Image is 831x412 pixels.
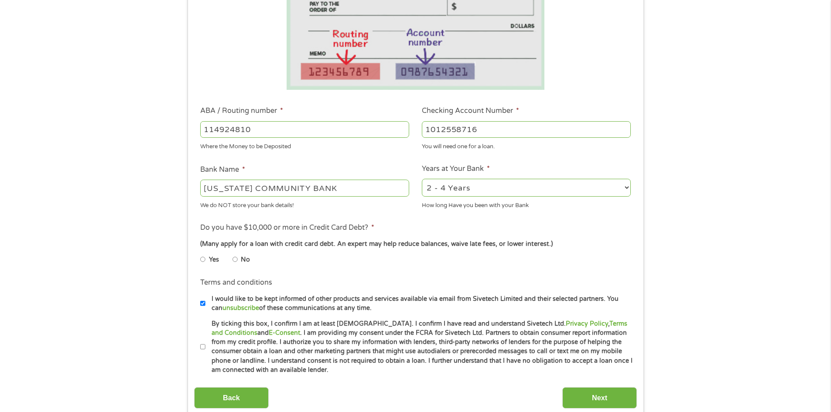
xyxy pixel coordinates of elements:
[212,320,627,337] a: Terms and Conditions
[200,198,409,210] div: We do NOT store your bank details!
[562,387,637,409] input: Next
[200,106,283,116] label: ABA / Routing number
[422,140,631,151] div: You will need one for a loan.
[205,319,633,375] label: By ticking this box, I confirm I am at least [DEMOGRAPHIC_DATA]. I confirm I have read and unders...
[200,165,245,174] label: Bank Name
[422,198,631,210] div: How long Have you been with your Bank
[422,164,490,174] label: Years at Your Bank
[200,223,374,232] label: Do you have $10,000 or more in Credit Card Debt?
[422,106,519,116] label: Checking Account Number
[566,320,608,327] a: Privacy Policy
[200,278,272,287] label: Terms and conditions
[241,255,250,265] label: No
[200,121,409,138] input: 263177916
[209,255,219,265] label: Yes
[194,387,269,409] input: Back
[200,140,409,151] div: Where the Money to be Deposited
[200,239,630,249] div: (Many apply for a loan with credit card debt. An expert may help reduce balances, waive late fees...
[205,294,633,313] label: I would like to be kept informed of other products and services available via email from Sivetech...
[422,121,631,138] input: 345634636
[269,329,300,337] a: E-Consent
[222,304,259,312] a: unsubscribe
